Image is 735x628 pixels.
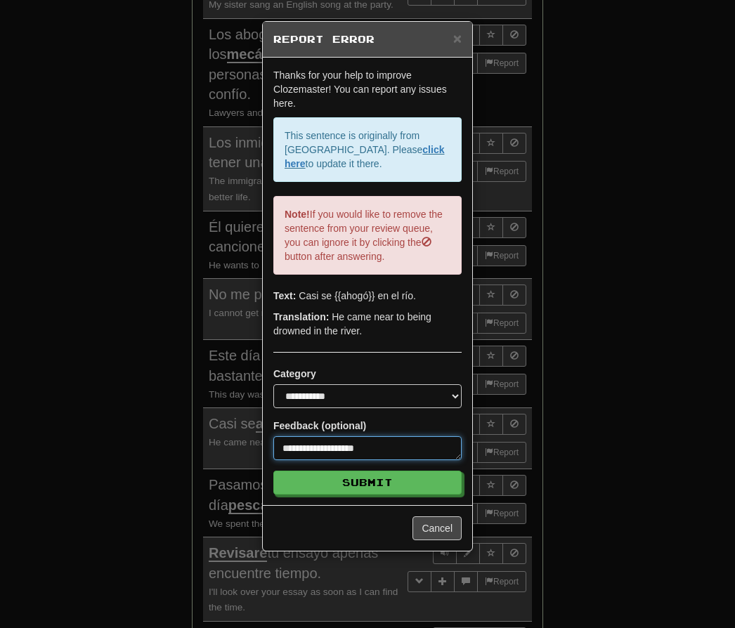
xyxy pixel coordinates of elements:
strong: Note! [285,209,310,220]
p: Thanks for your help to improve Clozemaster! You can report any issues here. [273,68,462,110]
h5: Report Error [273,32,462,46]
button: Close [453,31,462,46]
button: Cancel [412,516,462,540]
span: × [453,30,462,46]
p: He came near to being drowned in the river. [273,310,462,338]
p: This sentence is originally from [GEOGRAPHIC_DATA]. Please to update it there. [273,117,462,182]
p: Casi se {{ahogó}} en el río. [273,289,462,303]
p: If you would like to remove the sentence from your review queue, you can ignore it by clicking th... [273,196,462,275]
strong: Translation: [273,311,329,322]
strong: Text: [273,290,296,301]
label: Category [273,367,316,381]
button: Submit [273,471,462,495]
label: Feedback (optional) [273,419,366,433]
